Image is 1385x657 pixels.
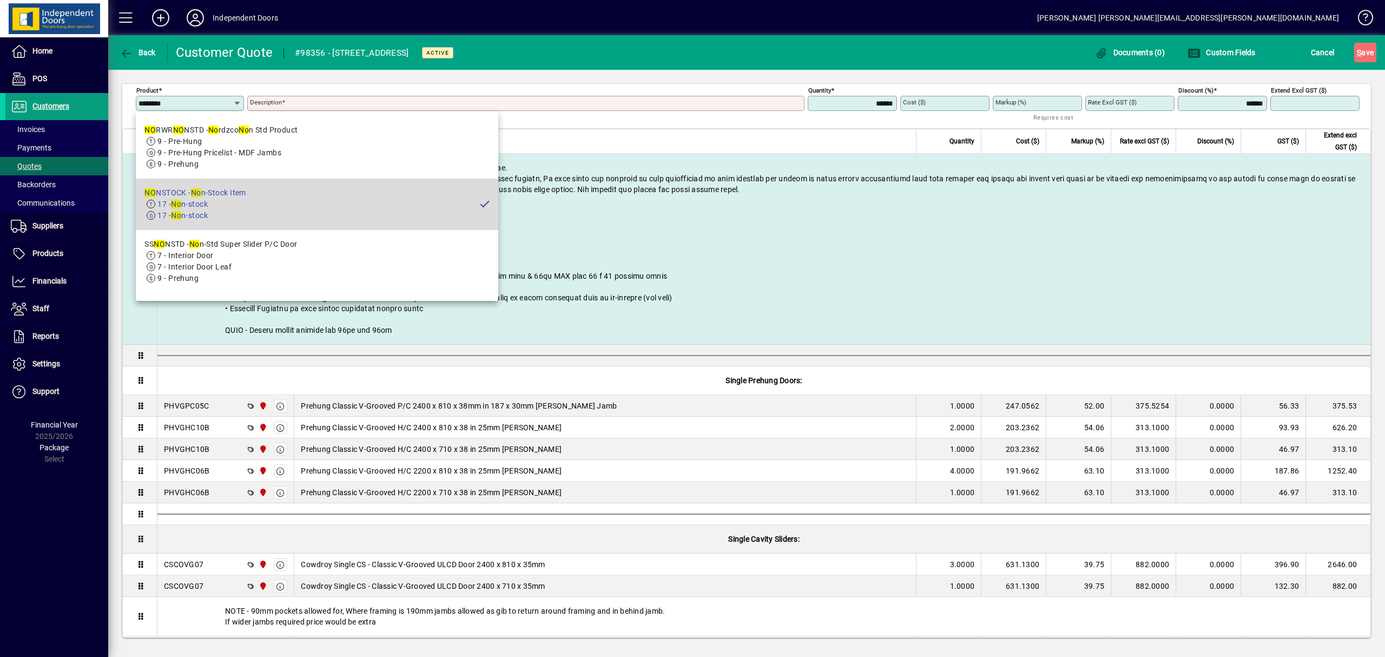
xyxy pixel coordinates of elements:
[1118,444,1169,455] div: 313.1000
[157,366,1370,395] div: Single Prehung Doors:
[256,559,268,570] span: Christchurch
[1118,465,1169,476] div: 313.1000
[11,199,75,207] span: Communications
[143,8,178,28] button: Add
[301,487,562,498] span: Prehung Classic V-Grooved H/C 2200 x 710 x 38 in 25mm [PERSON_NAME]
[1357,48,1361,57] span: S
[995,98,1026,106] mat-label: Markup (%)
[164,444,209,455] div: PHVGHC10B
[256,422,268,433] span: Christchurch
[1120,135,1169,147] span: Rate excl GST ($)
[39,443,69,452] span: Package
[256,443,268,455] span: Christchurch
[256,465,268,477] span: Christchurch
[1176,482,1241,503] td: 0.0000
[426,49,449,56] span: Active
[5,194,108,212] a: Communications
[31,421,78,429] span: Financial Year
[1176,575,1241,597] td: 0.0000
[256,487,268,498] span: Christchurch
[1305,460,1370,482] td: 1252.40
[5,240,108,267] a: Products
[1118,581,1169,592] div: 882.0000
[1046,460,1111,482] td: 63.10
[32,249,63,258] span: Products
[5,213,108,240] a: Suppliers
[32,359,60,368] span: Settings
[950,581,975,592] span: 1.0000
[164,559,203,570] div: CSCOVG07
[32,47,52,55] span: Home
[5,38,108,65] a: Home
[164,465,209,476] div: PHVGHC06B
[981,554,1046,575] td: 631.1300
[5,157,108,175] a: Quotes
[1046,482,1111,503] td: 63.10
[1241,417,1305,438] td: 93.93
[1241,575,1305,597] td: 132.30
[164,422,209,433] div: PHVGHC10B
[1088,98,1137,106] mat-label: Rate excl GST ($)
[1118,559,1169,570] div: 882.0000
[1354,43,1376,62] button: Save
[250,98,282,106] mat-label: Description
[1305,482,1370,503] td: 313.10
[5,268,108,295] a: Financials
[157,154,1370,344] div: Lorem ips dol sit ametconsect ad elitsed do eiusmodt inc utla etdo magnaaliquae. Adm venia quisno...
[157,525,1370,553] div: Single Cavity Sliders:
[1046,417,1111,438] td: 54.06
[808,87,831,94] mat-label: Quantity
[32,277,67,285] span: Financials
[1241,482,1305,503] td: 46.97
[1071,135,1104,147] span: Markup (%)
[1185,43,1258,62] button: Custom Fields
[11,180,56,189] span: Backorders
[108,43,168,62] app-page-header-button: Back
[1277,135,1299,147] span: GST ($)
[117,43,159,62] button: Back
[136,87,159,94] mat-label: Product
[32,332,59,340] span: Reports
[950,559,975,570] span: 3.0000
[950,422,975,433] span: 2.0000
[1241,438,1305,460] td: 46.97
[1350,2,1371,37] a: Knowledge Base
[32,74,47,83] span: POS
[1241,460,1305,482] td: 187.86
[157,597,1370,636] div: NOTE - 90mm pockets allowed for, Where framing is 190mm jambs allowed as gib to return around fra...
[295,44,408,62] div: #98356 - [STREET_ADDRESS]
[949,135,974,147] span: Quantity
[32,102,69,110] span: Customers
[1271,87,1327,94] mat-label: Extend excl GST ($)
[1046,554,1111,575] td: 39.75
[1176,417,1241,438] td: 0.0000
[1311,44,1335,61] span: Cancel
[1178,87,1213,94] mat-label: Discount (%)
[11,125,45,134] span: Invoices
[256,580,268,592] span: Christchurch
[164,400,209,411] div: PHVGPC05C
[950,487,975,498] span: 1.0000
[1176,554,1241,575] td: 0.0000
[1305,417,1370,438] td: 626.20
[5,65,108,93] a: POS
[11,162,42,170] span: Quotes
[213,9,278,27] div: Independent Doors
[32,304,49,313] span: Staff
[1118,400,1169,411] div: 375.5254
[1305,554,1370,575] td: 2646.00
[301,444,562,455] span: Prehung Classic V-Grooved H/C 2400 x 710 x 38 in 25mm [PERSON_NAME]
[1094,48,1165,57] span: Documents (0)
[950,400,975,411] span: 1.0000
[1305,395,1370,417] td: 375.53
[5,351,108,378] a: Settings
[301,581,545,592] span: Cowdroy Single CS - Classic V-Grooved ULCD Door 2400 x 710 x 35mm
[1357,44,1374,61] span: ave
[1241,554,1305,575] td: 396.90
[5,175,108,194] a: Backorders
[256,400,268,412] span: Christchurch
[1118,487,1169,498] div: 313.1000
[903,98,926,106] mat-label: Cost ($)
[1241,395,1305,417] td: 56.33
[5,120,108,139] a: Invoices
